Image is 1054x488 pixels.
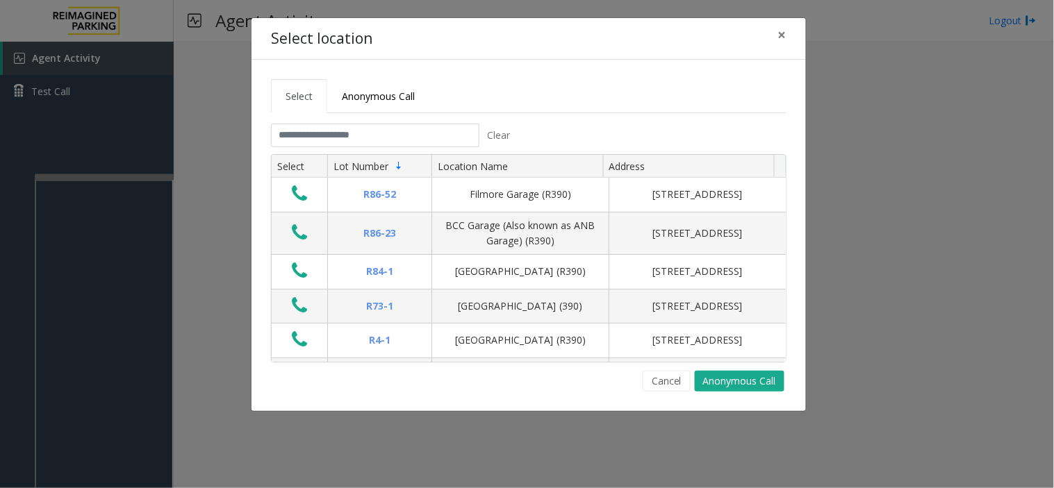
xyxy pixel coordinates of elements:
[336,264,423,279] div: R84-1
[609,160,645,173] span: Address
[272,155,327,178] th: Select
[440,187,600,202] div: Filmore Garage (R390)
[334,160,388,173] span: Lot Number
[643,371,691,392] button: Cancel
[618,264,777,279] div: [STREET_ADDRESS]
[438,160,508,173] span: Location Name
[778,25,787,44] span: ×
[618,333,777,348] div: [STREET_ADDRESS]
[440,264,600,279] div: [GEOGRAPHIC_DATA] (R390)
[479,124,518,147] button: Clear
[342,90,415,103] span: Anonymous Call
[393,160,404,171] span: Sortable
[440,218,600,249] div: BCC Garage (Also known as ANB Garage) (R390)
[286,90,313,103] span: Select
[336,298,423,314] div: R73-1
[618,187,777,202] div: [STREET_ADDRESS]
[618,298,777,314] div: [STREET_ADDRESS]
[336,226,423,241] div: R86-23
[618,226,777,241] div: [STREET_ADDRESS]
[272,155,786,362] div: Data table
[695,371,784,392] button: Anonymous Call
[440,333,600,348] div: [GEOGRAPHIC_DATA] (R390)
[440,298,600,314] div: [GEOGRAPHIC_DATA] (390)
[336,333,423,348] div: R4-1
[271,79,787,113] ul: Tabs
[768,18,796,52] button: Close
[336,187,423,202] div: R86-52
[271,28,372,50] h4: Select location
